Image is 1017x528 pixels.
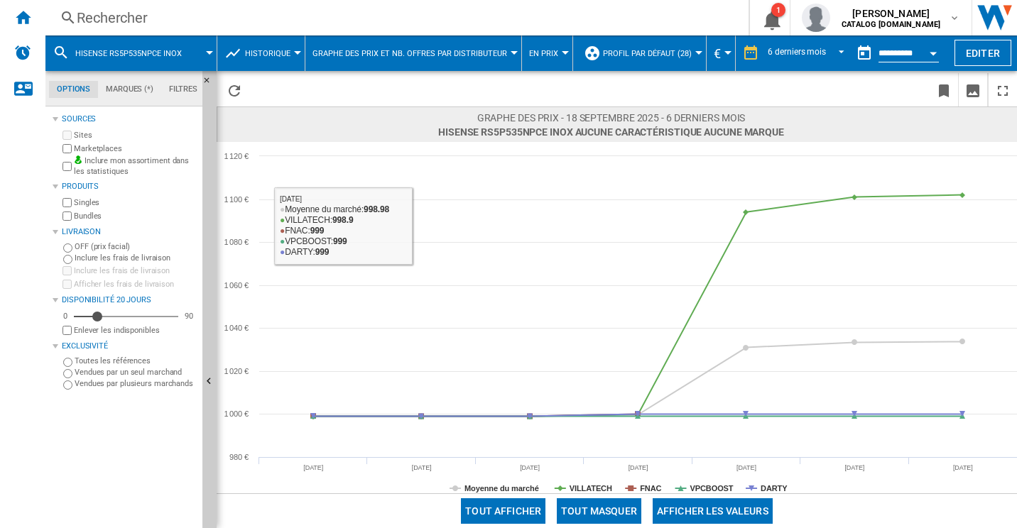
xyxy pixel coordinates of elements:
[63,358,72,367] input: Toutes les références
[312,35,514,71] button: Graphe des prix et nb. offres par distributeur
[74,155,82,164] img: mysite-bg-18x18.png
[181,311,197,321] div: 90
[714,46,721,61] span: €
[75,35,196,71] button: HISENSE RS5P535NPCE INOX
[224,281,249,290] tspan: 1 060 €
[229,453,249,461] tspan: 980 €
[62,181,197,192] div: Produits
[438,111,784,125] span: Graphe des prix - 18 septembre 2025 - 6 derniers mois
[461,498,545,524] button: Tout afficher
[74,325,197,336] label: Enlever les indisponibles
[161,81,205,98] md-tab-item: Filtres
[690,484,734,493] tspan: VPCBOOST
[75,356,197,366] label: Toutes les références
[850,39,879,67] button: md-calendar
[959,73,987,106] button: Télécharger en image
[930,73,958,106] button: Créer un favoris
[766,42,850,65] md-select: REPORTS.WIZARD.STEPS.REPORT.STEPS.REPORT_OPTIONS.PERIOD: 6 derniers mois
[62,326,72,335] input: Afficher les frais de livraison
[955,40,1011,66] button: Editer
[629,464,648,471] tspan: [DATE]
[520,464,540,471] tspan: [DATE]
[224,409,249,418] tspan: 1 000 €
[245,35,298,71] button: Historique
[62,198,72,207] input: Singles
[653,498,773,524] button: Afficher les valeurs
[74,197,197,208] label: Singles
[74,155,197,177] label: Inclure mon assortiment dans les statistiques
[584,35,699,71] div: Profil par défaut (28)
[60,311,71,321] div: 0
[62,226,197,238] div: Livraison
[74,130,197,141] label: Sites
[603,35,699,71] button: Profil par défaut (28)
[62,266,72,275] input: Inclure les frais de livraison
[224,367,249,375] tspan: 1 020 €
[736,464,756,471] tspan: [DATE]
[202,71,219,97] button: Masquer
[62,144,72,153] input: Marketplaces
[920,38,946,64] button: Open calendar
[75,253,197,263] label: Inclure les frais de livraison
[74,211,197,221] label: Bundles
[74,265,197,276] label: Inclure les frais de livraison
[62,295,197,306] div: Disponibilité 20 Jours
[62,280,72,289] input: Afficher les frais de livraison
[62,114,197,125] div: Sources
[412,464,432,471] tspan: [DATE]
[842,20,940,29] b: CATALOG [DOMAIN_NAME]
[224,35,298,71] div: Historique
[74,279,197,290] label: Afficher les frais de livraison
[63,255,72,264] input: Inclure les frais de livraison
[75,241,197,252] label: OFF (prix facial)
[529,35,565,71] button: En prix
[77,8,712,28] div: Rechercher
[557,498,641,524] button: Tout masquer
[63,380,72,390] input: Vendues par plusieurs marchands
[464,484,539,493] tspan: Moyenne du marché
[62,158,72,175] input: Inclure mon assortiment dans les statistiques
[75,367,197,378] label: Vendues par un seul marchand
[14,44,31,61] img: alerts-logo.svg
[844,464,864,471] tspan: [DATE]
[989,73,1017,106] button: Plein écran
[63,369,72,378] input: Vendues par un seul marchand
[761,484,788,493] tspan: DARTY
[62,341,197,352] div: Exclusivité
[98,81,161,98] md-tab-item: Marques (*)
[224,195,249,204] tspan: 1 100 €
[74,143,197,154] label: Marketplaces
[640,484,661,493] tspan: FNAC
[303,464,323,471] tspan: [DATE]
[74,309,178,324] md-slider: Disponibilité
[603,49,692,58] span: Profil par défaut (28)
[245,49,290,58] span: Historique
[707,35,736,71] md-menu: Currency
[220,73,249,106] button: Recharger
[802,4,830,32] img: profile.jpg
[842,6,940,21] span: [PERSON_NAME]
[953,464,973,471] tspan: [DATE]
[771,3,785,17] div: 1
[224,238,249,246] tspan: 1 080 €
[224,324,249,332] tspan: 1 040 €
[529,49,558,58] span: En prix
[438,125,784,139] span: HISENSE RS5P535NPCE INOX Aucune caractéristique Aucune marque
[768,47,826,57] div: 6 derniers mois
[63,243,72,253] input: OFF (prix facial)
[570,484,612,493] tspan: VILLATECH
[75,378,197,389] label: Vendues par plusieurs marchands
[53,35,210,71] div: HISENSE RS5P535NPCE INOX
[62,211,72,221] input: Bundles
[312,49,507,58] span: Graphe des prix et nb. offres par distributeur
[49,81,98,98] md-tab-item: Options
[714,35,728,71] button: €
[62,131,72,140] input: Sites
[224,152,249,160] tspan: 1 120 €
[75,49,182,58] span: HISENSE RS5P535NPCE INOX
